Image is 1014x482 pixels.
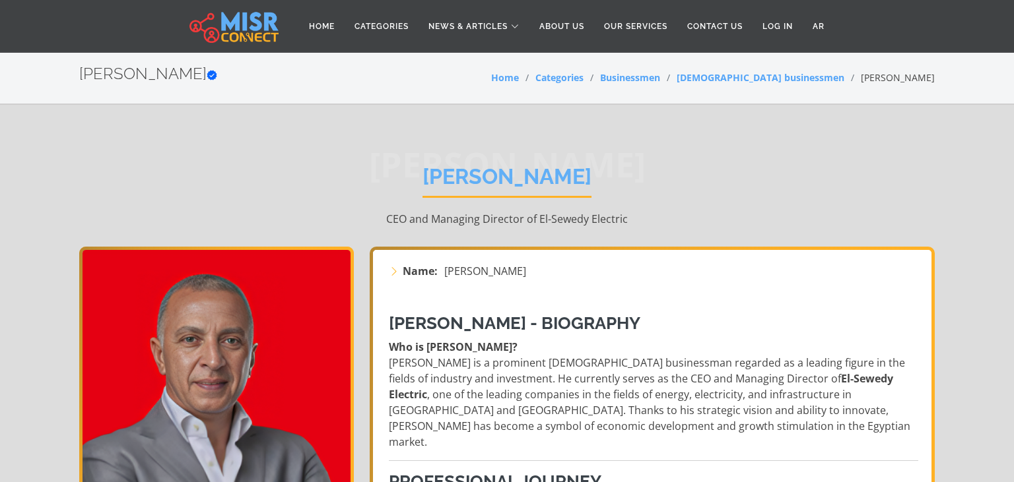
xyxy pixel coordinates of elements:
p: [PERSON_NAME] is a prominent [DEMOGRAPHIC_DATA] businessman regarded as a leading figure in the f... [389,339,918,450]
li: [PERSON_NAME] [844,71,935,84]
span: [PERSON_NAME] [444,263,526,279]
a: News & Articles [419,14,529,39]
span: News & Articles [428,20,508,32]
a: Our Services [594,14,677,39]
strong: El-Sewedy Electric [389,371,893,402]
img: main.misr_connect [189,10,278,43]
a: Home [299,14,345,39]
a: Log in [753,14,803,39]
h2: [PERSON_NAME] [79,65,217,84]
a: [DEMOGRAPHIC_DATA] businessmen [677,71,844,84]
a: Home [491,71,519,84]
a: Categories [535,71,584,84]
strong: Name: [403,263,438,279]
svg: Verified account [207,70,217,80]
a: About Us [529,14,594,39]
h1: [PERSON_NAME] [422,164,591,198]
a: Categories [345,14,419,39]
h3: [PERSON_NAME] - Biography [389,313,918,334]
a: AR [803,14,834,39]
a: Contact Us [677,14,753,39]
strong: Who is [PERSON_NAME]? [389,340,518,354]
a: Businessmen [600,71,660,84]
p: CEO and Managing Director of El-Sewedy Electric [79,211,935,227]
